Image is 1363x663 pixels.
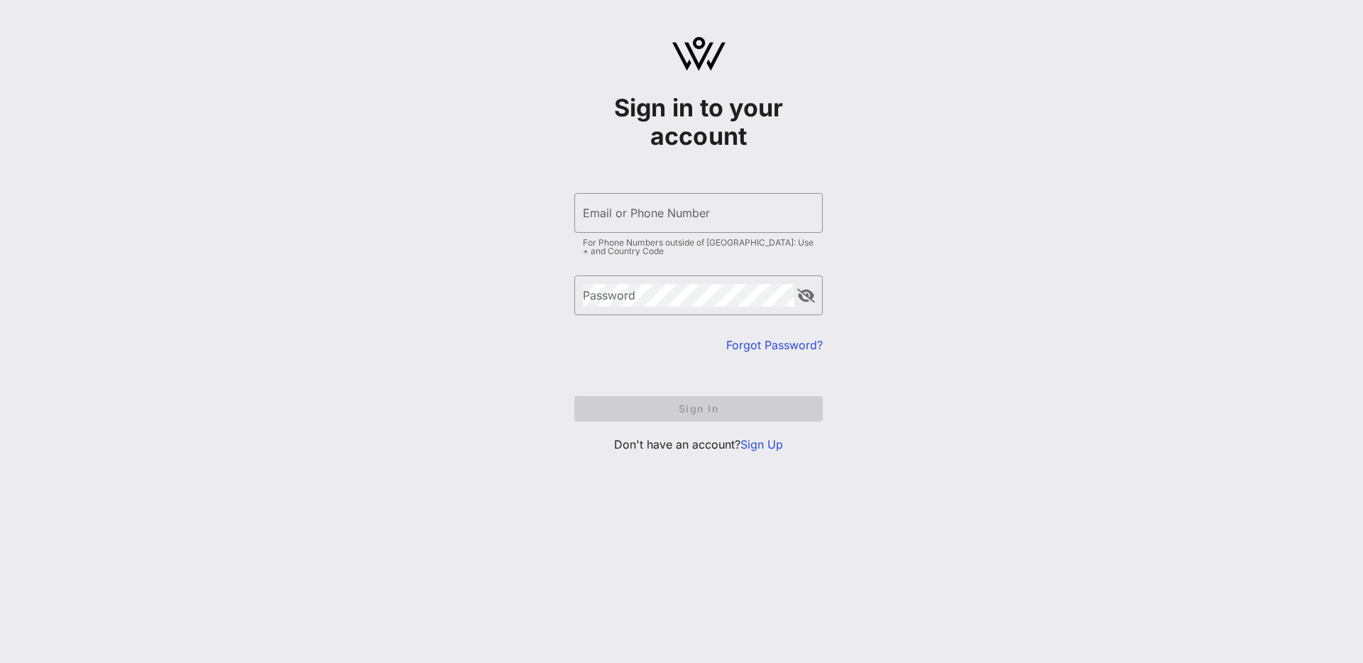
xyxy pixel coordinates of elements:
img: logo.svg [672,37,726,71]
div: For Phone Numbers outside of [GEOGRAPHIC_DATA]: Use + and Country Code [583,239,814,256]
h1: Sign in to your account [574,94,823,150]
a: Sign Up [740,437,783,451]
a: Forgot Password? [726,338,823,352]
button: append icon [797,289,815,303]
p: Don't have an account? [574,436,823,453]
